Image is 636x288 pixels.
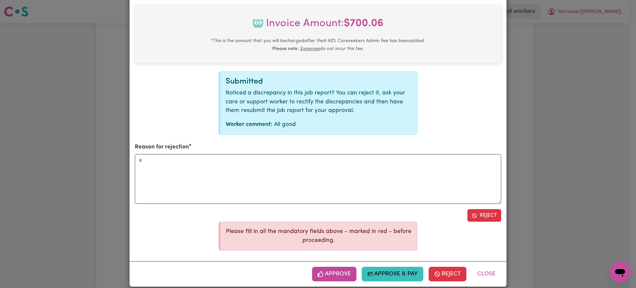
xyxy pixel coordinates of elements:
label: Reason for rejection [135,143,189,151]
small: This is the amount that you will be charged after the 9.90 % Careseekers Admin Fee has been added... [211,38,425,51]
iframe: Button to launch messaging window [609,261,631,283]
p: All good [226,120,412,129]
button: Close [472,267,501,281]
span: Invoice Amount: [140,16,496,37]
span: Submitted [226,78,263,86]
u: Expenses [300,46,320,51]
b: $ 700.06 [344,18,383,29]
button: Reject job report [467,209,501,222]
button: Approve & Pay [362,267,424,281]
b: Please note: [272,46,299,51]
textarea: x [135,154,501,204]
strong: Worker comment: [226,122,272,127]
button: Reject [429,267,466,281]
p: Noticed a discrepancy in this job report? You can reject it, ask your care or support worker to r... [226,89,412,115]
button: Approve [312,267,356,281]
p: Please fill in all the mandatory fields above - marked in red - before proceeding. [226,227,412,245]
